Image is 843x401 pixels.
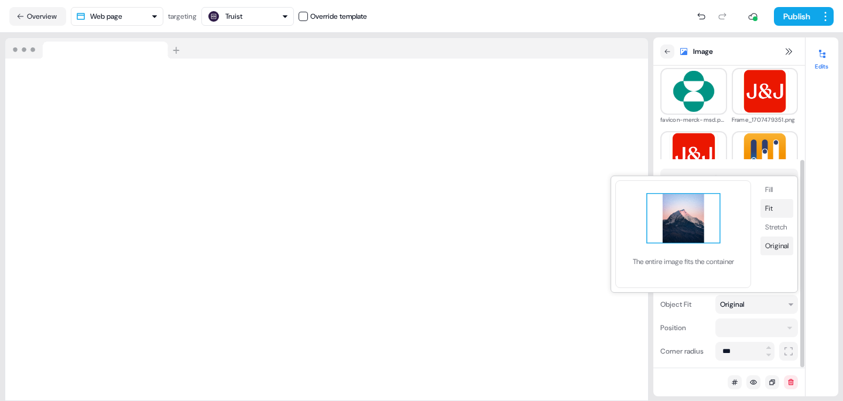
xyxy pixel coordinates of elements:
button: Overview [9,7,66,26]
button: Fill [760,180,793,199]
div: targeting [168,11,197,22]
button: Publish [774,7,817,26]
button: Original [715,295,798,314]
div: Object Fit [660,295,711,314]
button: Fit [760,199,793,218]
button: Edits [806,44,838,70]
div: The entire image fits the container [616,256,751,275]
img: Browser topbar [5,38,185,59]
img: Fit [616,181,751,256]
div: Position [660,318,711,337]
div: Override template [310,11,367,22]
div: Truist [225,11,242,22]
span: Image [693,46,713,57]
button: Stretch [760,218,793,237]
div: Corner radius [660,342,711,361]
button: Truist [201,7,294,26]
button: Original [760,237,793,255]
div: Web page [90,11,122,22]
div: Original [720,299,744,310]
button: Upload [660,169,798,190]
